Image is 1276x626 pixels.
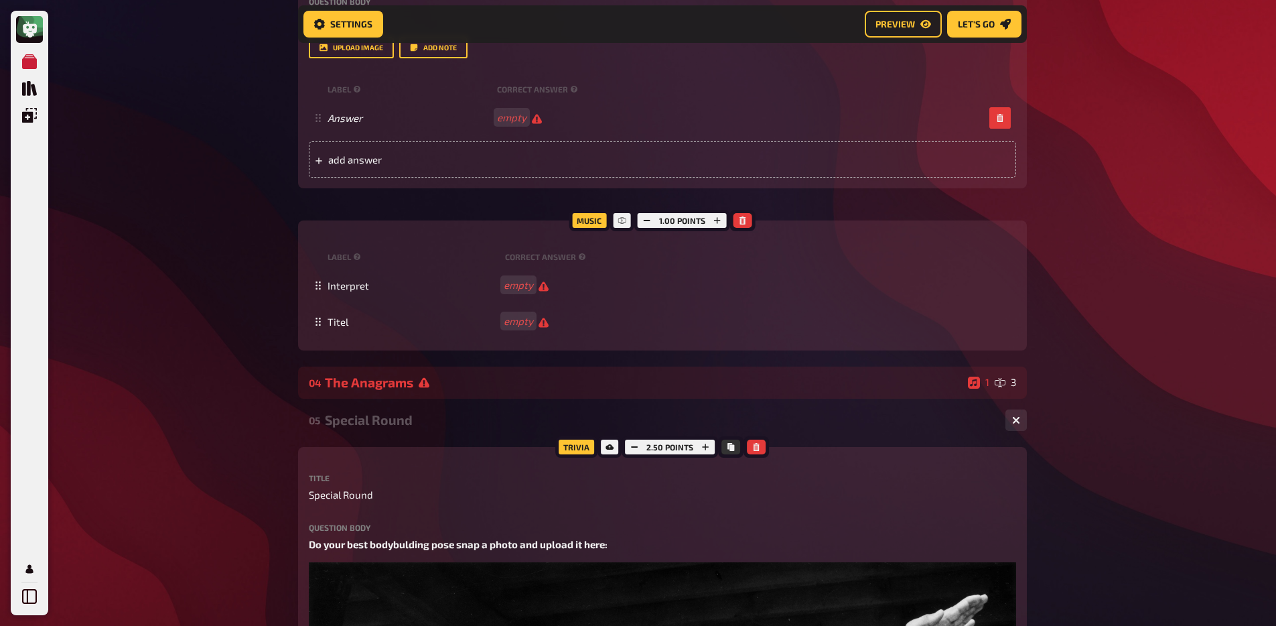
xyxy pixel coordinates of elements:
button: upload image [309,37,394,58]
button: Let's go [947,11,1021,38]
i: empty [504,315,533,327]
button: Preview [865,11,942,38]
small: label [328,84,492,95]
span: Titel [328,316,348,328]
div: Trivia [555,436,597,458]
a: Quiz Library [16,75,43,102]
div: Special Round [325,412,995,428]
label: Title [309,474,1016,482]
button: Settings [303,11,383,38]
small: label [328,251,500,263]
div: Music [569,210,610,231]
div: The Anagrams [325,375,963,390]
div: 3 [995,377,1016,389]
a: My Quizzes [16,48,43,75]
a: Profile [16,556,43,582]
span: Let's go [958,19,995,29]
div: 1.00 points [634,210,730,231]
label: Question body [309,523,1016,531]
div: 1 [968,377,989,389]
small: correct answer [505,251,589,263]
i: empty [497,111,526,123]
i: empty [504,279,533,291]
button: Copy [721,440,740,454]
small: correct answer [497,84,581,95]
a: Overlays [16,102,43,129]
span: Settings [330,19,372,29]
div: 05 [309,414,320,426]
div: 04 [309,377,320,389]
span: Interpret [328,279,369,292]
span: Preview [875,19,915,29]
div: 2.50 points [622,436,718,458]
i: Answer [328,112,362,124]
span: add answer [328,153,537,166]
span: Special Round [309,487,373,503]
button: Add note [399,37,468,58]
span: Do your best bodybulding pose snap a photo and upload it here: [309,538,608,550]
